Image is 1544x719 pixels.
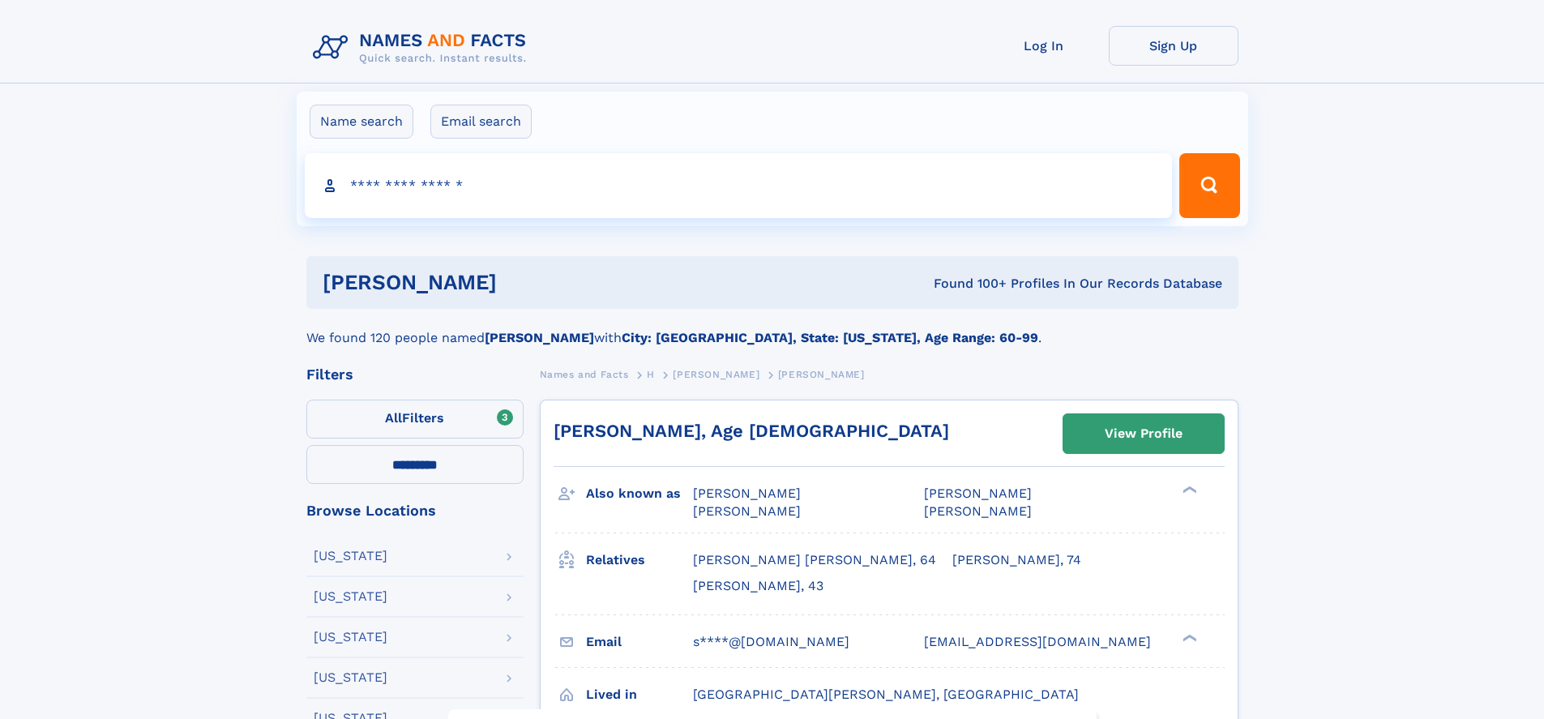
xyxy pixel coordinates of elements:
input: search input [305,153,1173,218]
span: [EMAIL_ADDRESS][DOMAIN_NAME] [924,634,1151,649]
div: [US_STATE] [314,671,387,684]
label: Email search [430,105,532,139]
a: [PERSON_NAME], 74 [952,551,1081,569]
span: H [647,369,655,380]
h1: [PERSON_NAME] [323,272,716,293]
span: [PERSON_NAME] [693,503,801,519]
button: Search Button [1179,153,1239,218]
label: Filters [306,400,524,439]
span: [PERSON_NAME] [778,369,865,380]
span: [PERSON_NAME] [924,503,1032,519]
span: [GEOGRAPHIC_DATA][PERSON_NAME], [GEOGRAPHIC_DATA] [693,687,1079,702]
h3: Also known as [586,480,693,507]
div: View Profile [1105,415,1183,452]
label: Name search [310,105,413,139]
b: City: [GEOGRAPHIC_DATA], State: [US_STATE], Age Range: 60-99 [622,330,1038,345]
div: Filters [306,367,524,382]
div: [US_STATE] [314,550,387,563]
div: [US_STATE] [314,631,387,644]
a: Sign Up [1109,26,1238,66]
div: [US_STATE] [314,590,387,603]
span: All [385,410,402,426]
span: [PERSON_NAME] [673,369,759,380]
a: [PERSON_NAME] [673,364,759,384]
img: Logo Names and Facts [306,26,540,70]
span: [PERSON_NAME] [924,486,1032,501]
div: ❯ [1178,485,1198,495]
a: Names and Facts [540,364,629,384]
div: Browse Locations [306,503,524,518]
a: H [647,364,655,384]
div: We found 120 people named with . [306,309,1238,348]
a: [PERSON_NAME] [PERSON_NAME], 64 [693,551,936,569]
div: Found 100+ Profiles In Our Records Database [715,275,1222,293]
h3: Relatives [586,546,693,574]
b: [PERSON_NAME] [485,330,594,345]
span: [PERSON_NAME] [693,486,801,501]
h3: Email [586,628,693,656]
a: [PERSON_NAME], 43 [693,577,823,595]
h3: Lived in [586,681,693,708]
a: Log In [979,26,1109,66]
a: View Profile [1063,414,1224,453]
a: [PERSON_NAME], Age [DEMOGRAPHIC_DATA] [554,421,949,441]
div: ❯ [1178,632,1198,643]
